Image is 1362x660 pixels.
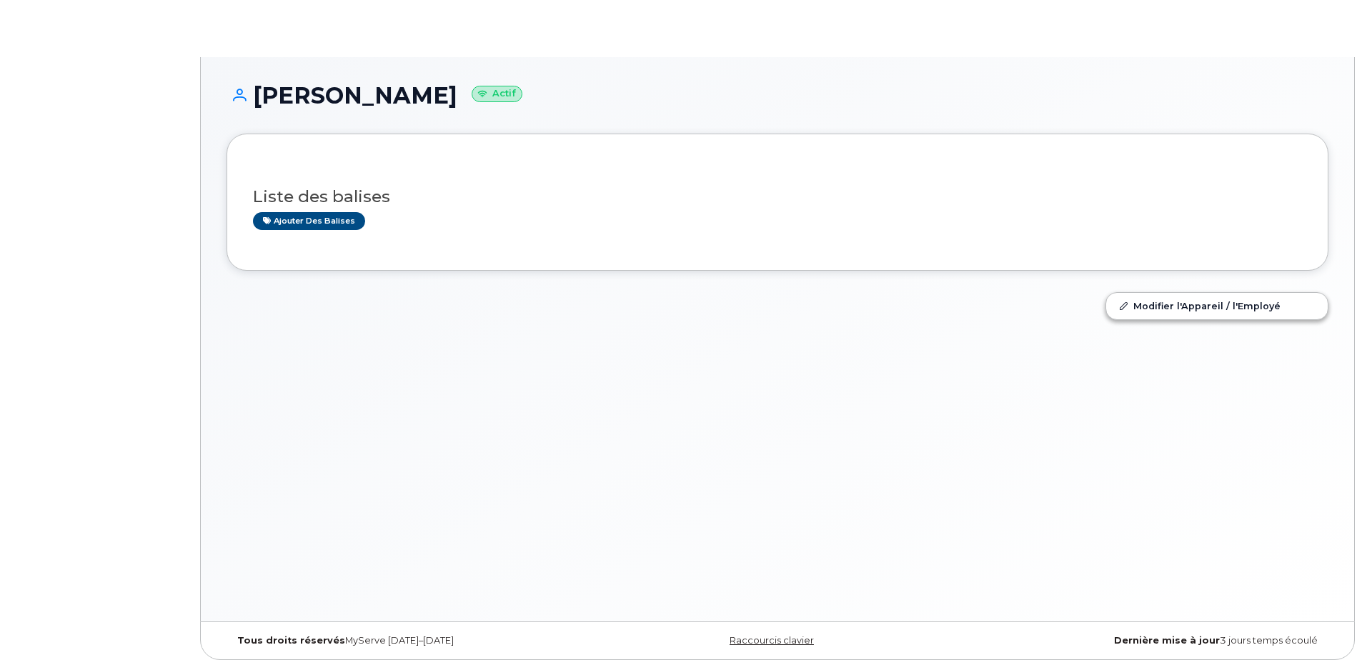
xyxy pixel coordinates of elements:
[227,83,1328,108] h1: [PERSON_NAME]
[227,635,594,646] div: MyServe [DATE]–[DATE]
[253,188,1302,206] h3: Liste des balises
[1106,293,1328,319] a: Modifier l'Appareil / l'Employé
[253,212,365,230] a: Ajouter des balises
[237,635,345,646] strong: Tous droits réservés
[961,635,1328,646] div: 3 jours temps écoulé
[730,635,814,646] a: Raccourcis clavier
[1114,635,1220,646] strong: Dernière mise à jour
[472,86,522,102] small: Actif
